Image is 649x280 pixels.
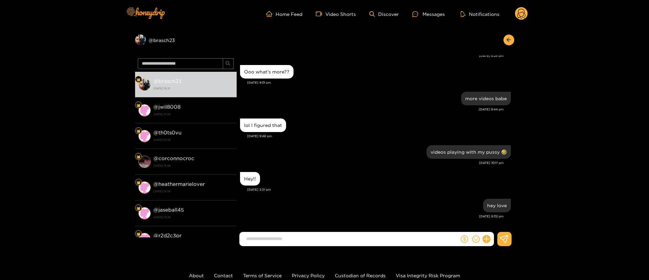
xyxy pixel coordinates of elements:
[240,119,286,132] div: Sep. 25, 9:48 pm
[153,78,181,84] strong: @ brasch23
[412,10,445,18] div: Messages
[247,187,511,192] div: [DATE] 3:31 pm
[465,96,507,101] div: more videos babe
[266,11,302,17] a: Home Feed
[136,129,140,133] img: Fan Level
[506,37,511,43] span: arrow-left
[335,273,386,278] a: Custodian of Records
[153,188,233,194] strong: [DATE] 15:38
[136,155,140,159] img: Fan Level
[240,172,260,186] div: Sep. 26, 3:31 pm
[240,160,504,165] div: [DATE] 10:17 pm
[136,180,140,185] img: Fan Level
[136,232,140,236] img: Fan Level
[135,35,237,45] div: @brasch23
[136,78,140,82] img: Fan Level
[138,233,151,245] img: conversation
[240,53,504,58] div: [DATE] 8:25 pm
[153,104,180,110] strong: @ jwil8008
[461,92,511,105] div: Sep. 25, 9:44 pm
[396,273,460,278] a: Visa Integrity Risk Program
[138,156,151,168] img: conversation
[214,273,233,278] a: Contact
[316,11,325,17] span: video-camera
[153,155,194,161] strong: @ corconnocroc
[138,130,151,142] img: conversation
[458,10,501,17] button: Notifications
[240,214,504,219] div: [DATE] 8:02 pm
[153,130,181,135] strong: @ th0ts0vu
[266,11,276,17] span: home
[153,111,233,117] strong: [DATE] 21:25
[247,134,511,138] div: [DATE] 9:48 pm
[153,163,233,169] strong: [DATE] 15:38
[153,233,181,238] strong: @ r2d2c3pr
[247,80,511,85] div: [DATE] 9:01 pm
[153,137,233,143] strong: [DATE] 15:38
[487,203,507,208] div: hey love
[153,181,205,187] strong: @ heathermarielover
[136,103,140,107] img: Fan Level
[189,273,204,278] a: About
[138,181,151,194] img: conversation
[369,11,399,17] a: Discover
[431,149,507,155] div: videos playing with my pussy 🤣
[244,176,256,181] div: Hey!!
[427,145,511,159] div: Sep. 25, 10:17 pm
[136,206,140,210] img: Fan Level
[472,235,480,243] span: smile
[244,123,282,128] div: lol I figured that
[153,207,184,213] strong: @ jaseball45
[138,104,151,116] img: conversation
[316,11,356,17] a: Video Shorts
[461,235,468,243] span: dollar
[292,273,325,278] a: Privacy Policy
[153,214,233,220] strong: [DATE] 15:38
[240,65,294,79] div: Sep. 25, 9:01 pm
[138,207,151,219] img: conversation
[225,61,231,67] span: search
[153,85,233,91] strong: [DATE] 15:31
[240,107,504,112] div: [DATE] 9:44 pm
[223,58,234,69] button: search
[138,79,151,91] img: conversation
[243,273,282,278] a: Terms of Service
[503,35,514,45] button: arrow-left
[459,234,470,244] button: dollar
[483,199,511,212] div: Sep. 26, 8:02 pm
[244,69,289,74] div: Ooo what’s more??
